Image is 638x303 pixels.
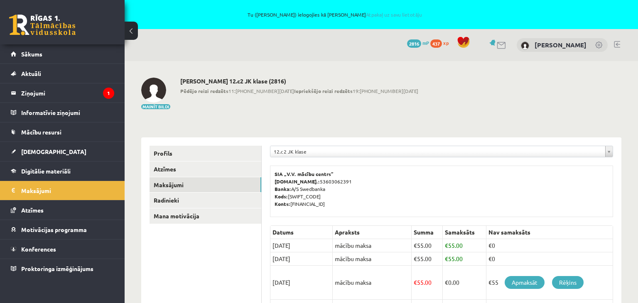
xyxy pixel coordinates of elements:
td: 55.00 [443,239,486,252]
span: 11:[PHONE_NUMBER][DATE] 19:[PHONE_NUMBER][DATE] [180,87,418,95]
a: Aktuāli [11,64,114,83]
span: € [445,279,448,286]
a: Konferences [11,239,114,259]
b: Pēdējo reizi redzēts [180,88,228,94]
a: Radinieki [150,193,261,208]
span: 2816 [407,39,421,48]
td: €0 [486,239,613,252]
a: Profils [150,146,261,161]
span: Tu ([PERSON_NAME]) ielogojies kā [PERSON_NAME] [96,12,574,17]
th: Apraksts [333,226,412,239]
span: Motivācijas programma [21,226,87,233]
td: [DATE] [270,239,333,252]
span: Konferences [21,245,56,253]
span: Aktuāli [21,70,41,77]
span: mP [422,39,429,46]
button: Mainīt bildi [141,104,170,109]
td: 55.00 [443,252,486,266]
span: xp [443,39,449,46]
b: Kods: [275,193,288,200]
td: 55.00 [412,266,443,300]
b: [DOMAIN_NAME].: [275,178,320,185]
td: 55.00 [412,252,443,266]
th: Samaksāts [443,226,486,239]
span: Sākums [21,50,42,58]
a: Rīgas 1. Tālmācības vidusskola [9,15,76,35]
th: Nav samaksāts [486,226,613,239]
a: Maksājumi [11,181,114,200]
a: Maksājumi [150,177,261,193]
a: Mācību resursi [11,122,114,142]
span: € [414,242,417,249]
td: [DATE] [270,266,333,300]
a: Digitālie materiāli [11,161,114,181]
td: 55.00 [412,239,443,252]
a: 12.c2 JK klase [270,146,613,157]
span: Atzīmes [21,206,44,214]
a: Atzīmes [150,161,261,177]
b: Banka: [275,186,291,192]
span: 437 [430,39,442,48]
b: SIA „V.V. mācību centrs” [275,171,334,177]
td: mācību maksa [333,252,412,266]
a: Apmaksāt [505,276,545,289]
a: Atpakaļ uz savu lietotāju [366,11,422,18]
legend: Informatīvie ziņojumi [21,103,114,122]
a: Ziņojumi1 [11,83,114,103]
span: [DEMOGRAPHIC_DATA] [21,148,86,155]
span: Proktoringa izmēģinājums [21,265,93,272]
span: Mācību resursi [21,128,61,136]
span: Digitālie materiāli [21,167,71,175]
a: 437 xp [430,39,453,46]
b: Konts: [275,200,290,207]
td: €0 [486,252,613,266]
a: Mana motivācija [150,208,261,224]
a: Informatīvie ziņojumi [11,103,114,122]
span: € [414,255,417,262]
img: Rauls Sakne [141,78,166,103]
td: [DATE] [270,252,333,266]
a: [DEMOGRAPHIC_DATA] [11,142,114,161]
a: Sākums [11,44,114,64]
b: Iepriekšējo reizi redzēts [294,88,353,94]
span: € [445,242,448,249]
a: 2816 mP [407,39,429,46]
td: €55 [486,266,613,300]
th: Summa [412,226,443,239]
span: € [414,279,417,286]
span: € [445,255,448,262]
a: Proktoringa izmēģinājums [11,259,114,278]
span: 12.c2 JK klase [274,146,602,157]
legend: Ziņojumi [21,83,114,103]
i: 1 [103,88,114,99]
img: Rauls Sakne [521,42,529,50]
td: 0.00 [443,266,486,300]
a: [PERSON_NAME] [535,41,586,49]
a: Atzīmes [11,200,114,220]
legend: Maksājumi [21,181,114,200]
h2: [PERSON_NAME] 12.c2 JK klase (2816) [180,78,418,85]
p: 53603062391 A/S Swedbanka [SWIFT_CODE] [FINANCIAL_ID] [275,170,609,208]
a: Rēķins [552,276,584,289]
td: mācību maksa [333,266,412,300]
td: mācību maksa [333,239,412,252]
th: Datums [270,226,333,239]
a: Motivācijas programma [11,220,114,239]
